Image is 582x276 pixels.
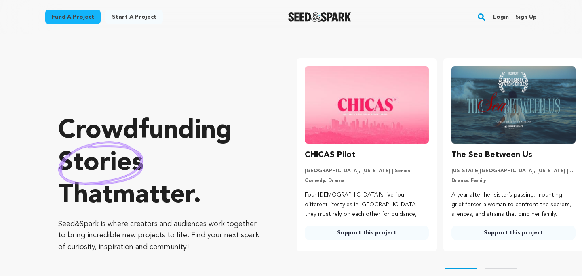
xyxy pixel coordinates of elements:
[105,10,163,24] a: Start a project
[451,168,576,174] p: [US_STATE][GEOGRAPHIC_DATA], [US_STATE] | Film Short
[305,190,429,219] p: Four [DEMOGRAPHIC_DATA]’s live four different lifestyles in [GEOGRAPHIC_DATA] - they must rely on...
[45,10,101,24] a: Fund a project
[58,141,143,185] img: hand sketched image
[58,218,264,253] p: Seed&Spark is where creators and audiences work together to bring incredible new projects to life...
[288,12,352,22] a: Seed&Spark Homepage
[305,226,429,240] a: Support this project
[451,66,576,144] img: The Sea Between Us image
[305,66,429,144] img: CHICAS Pilot image
[305,168,429,174] p: [GEOGRAPHIC_DATA], [US_STATE] | Series
[451,178,576,184] p: Drama, Family
[58,115,264,212] p: Crowdfunding that .
[451,226,576,240] a: Support this project
[493,10,509,23] a: Login
[288,12,352,22] img: Seed&Spark Logo Dark Mode
[113,183,193,209] span: matter
[305,148,356,161] h3: CHICAS Pilot
[515,10,537,23] a: Sign up
[451,148,532,161] h3: The Sea Between Us
[451,190,576,219] p: A year after her sister’s passing, mounting grief forces a woman to confront the secrets, silence...
[305,178,429,184] p: Comedy, Drama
